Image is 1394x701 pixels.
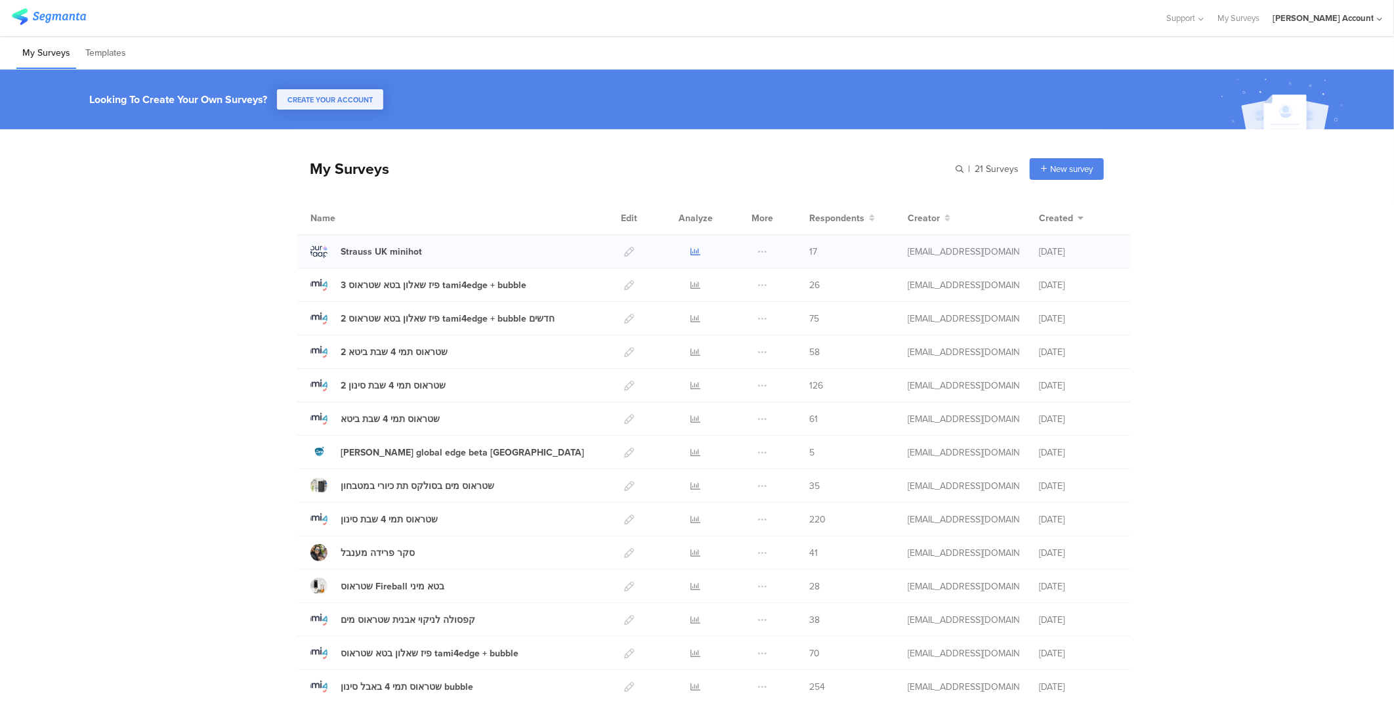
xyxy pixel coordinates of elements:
[297,158,389,180] div: My Surveys
[809,312,819,326] span: 75
[341,680,473,694] div: שטראוס תמי 4 באבל סינון bubble
[908,312,1019,326] div: odelya@ifocus-r.com
[1039,245,1118,259] div: [DATE]
[341,379,446,393] div: 2 שטראוס תמי 4 שבת סינון
[908,278,1019,292] div: odelya@ifocus-r.com
[1039,211,1073,225] span: Created
[341,546,415,560] div: סקר פרידה מענבל
[908,345,1019,359] div: odelya@ifocus-r.com
[310,444,584,461] a: [PERSON_NAME] global edge beta [GEOGRAPHIC_DATA]
[908,546,1019,560] div: odelya@ifocus-r.com
[310,310,555,327] a: 2 פיז שאלון בטא שטראוס tami4edge + bubble חדשים
[310,377,446,394] a: 2 שטראוס תמי 4 שבת סינון
[975,162,1019,176] span: 21 Surveys
[341,345,448,359] div: 2 שטראוס תמי 4 שבת ביטא
[1039,345,1118,359] div: [DATE]
[310,477,494,494] a: שטראוס מים בסולקס תת כיורי במטבחון
[1039,513,1118,526] div: [DATE]
[809,680,825,694] span: 254
[1167,12,1196,24] span: Support
[310,578,444,595] a: שטראוס Fireball בטא מיני
[908,647,1019,660] div: odelya@ifocus-r.com
[1216,74,1351,133] img: create_account_image.svg
[341,312,555,326] div: 2 פיז שאלון בטא שטראוס tami4edge + bubble חדשים
[809,446,814,459] span: 5
[809,345,820,359] span: 58
[908,479,1019,493] div: odelya@ifocus-r.com
[908,379,1019,393] div: odelya@ifocus-r.com
[341,446,584,459] div: Strauss global edge beta Australia
[310,410,440,427] a: שטראוס תמי 4 שבת ביטא
[1039,446,1118,459] div: [DATE]
[310,343,448,360] a: 2 שטראוס תמי 4 שבת ביטא
[966,162,972,176] span: |
[1039,312,1118,326] div: [DATE]
[1039,211,1084,225] button: Created
[809,613,820,627] span: 38
[341,479,494,493] div: שטראוס מים בסולקס תת כיורי במטבחון
[908,446,1019,459] div: odelya@ifocus-r.com
[1039,412,1118,426] div: [DATE]
[908,680,1019,694] div: odelya@ifocus-r.com
[908,211,940,225] span: Creator
[341,245,422,259] div: Strauss UK minihot
[1039,546,1118,560] div: [DATE]
[12,9,86,25] img: segmanta logo
[908,412,1019,426] div: odelya@ifocus-r.com
[341,513,438,526] div: שטראוס תמי 4 שבת סינון
[809,211,875,225] button: Respondents
[16,38,76,69] li: My Surveys
[1050,163,1093,175] span: New survey
[908,245,1019,259] div: odelya@ifocus-r.com
[809,412,818,426] span: 61
[809,479,820,493] span: 35
[908,211,950,225] button: Creator
[79,38,132,69] li: Templates
[908,613,1019,627] div: odelya@ifocus-r.com
[310,678,473,695] a: שטראוס תמי 4 באבל סינון bubble
[341,412,440,426] div: שטראוס תמי 4 שבת ביטא
[809,580,820,593] span: 28
[676,202,715,234] div: Analyze
[341,647,518,660] div: פיז שאלון בטא שטראוס tami4edge + bubble
[809,513,826,526] span: 220
[341,613,475,627] div: קפסולה לניקוי אבנית שטראוס מים
[809,278,820,292] span: 26
[310,645,518,662] a: פיז שאלון בטא שטראוס tami4edge + bubble
[809,546,818,560] span: 41
[310,544,415,561] a: סקר פרידה מענבל
[809,379,823,393] span: 126
[748,202,776,234] div: More
[310,276,526,293] a: 3 פיז שאלון בטא שטראוס tami4edge + bubble
[1039,379,1118,393] div: [DATE]
[809,211,864,225] span: Respondents
[310,243,422,260] a: Strauss UK minihot
[908,513,1019,526] div: odelya@ifocus-r.com
[1039,479,1118,493] div: [DATE]
[310,611,475,628] a: קפסולה לניקוי אבנית שטראוס מים
[1273,12,1374,24] div: [PERSON_NAME] Account
[1039,580,1118,593] div: [DATE]
[615,202,643,234] div: Edit
[310,211,389,225] div: Name
[1039,647,1118,660] div: [DATE]
[310,511,438,528] a: שטראוס תמי 4 שבת סינון
[1039,680,1118,694] div: [DATE]
[809,245,817,259] span: 17
[277,89,383,110] button: CREATE YOUR ACCOUNT
[341,278,526,292] div: 3 פיז שאלון בטא שטראוס tami4edge + bubble
[1039,278,1118,292] div: [DATE]
[1039,613,1118,627] div: [DATE]
[89,92,267,107] div: Looking To Create Your Own Surveys?
[287,95,373,105] span: CREATE YOUR ACCOUNT
[341,580,444,593] div: שטראוס Fireball בטא מיני
[908,580,1019,593] div: odelya@ifocus-r.com
[809,647,820,660] span: 70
